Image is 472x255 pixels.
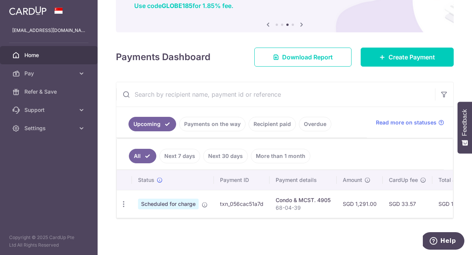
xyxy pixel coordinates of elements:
div: Condo & MCST. 4905 [276,196,331,204]
a: All [129,149,156,163]
a: More than 1 month [251,149,310,163]
a: Create Payment [361,48,454,67]
a: Recipient paid [249,117,296,131]
p: [EMAIL_ADDRESS][DOMAIN_NAME] [12,27,85,34]
h4: Payments Dashboard [116,50,210,64]
iframe: Opens a widget where you can find more information [423,232,464,251]
span: Home [24,51,75,59]
td: SGD 1,291.00 [337,190,383,218]
a: Use codeGLOBE185for 1.85% fee. [134,2,233,10]
span: Support [24,106,75,114]
a: Read more on statuses [376,119,444,126]
a: Payments on the way [179,117,246,131]
span: CardUp fee [389,176,418,184]
button: Feedback - Show survey [458,102,472,153]
img: CardUp [9,6,47,15]
span: Status [138,176,154,184]
a: Overdue [299,117,331,131]
span: Settings [24,124,75,132]
span: Pay [24,70,75,77]
th: Payment ID [214,170,270,190]
span: Download Report [282,53,333,62]
a: Next 30 days [203,149,248,163]
th: Payment details [270,170,337,190]
span: Feedback [461,109,468,136]
input: Search by recipient name, payment id or reference [116,82,435,107]
span: Scheduled for charge [138,199,199,209]
a: Next 7 days [159,149,200,163]
p: 68-04-39 [276,204,331,212]
td: SGD 33.57 [383,190,432,218]
a: Download Report [254,48,352,67]
span: Read more on statuses [376,119,437,126]
a: Upcoming [128,117,176,131]
span: Total amt. [438,176,464,184]
td: txn_056cac51a7d [214,190,270,218]
b: GLOBE185 [162,2,193,10]
span: Refer & Save [24,88,75,96]
span: Amount [343,176,362,184]
span: Create Payment [389,53,435,62]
